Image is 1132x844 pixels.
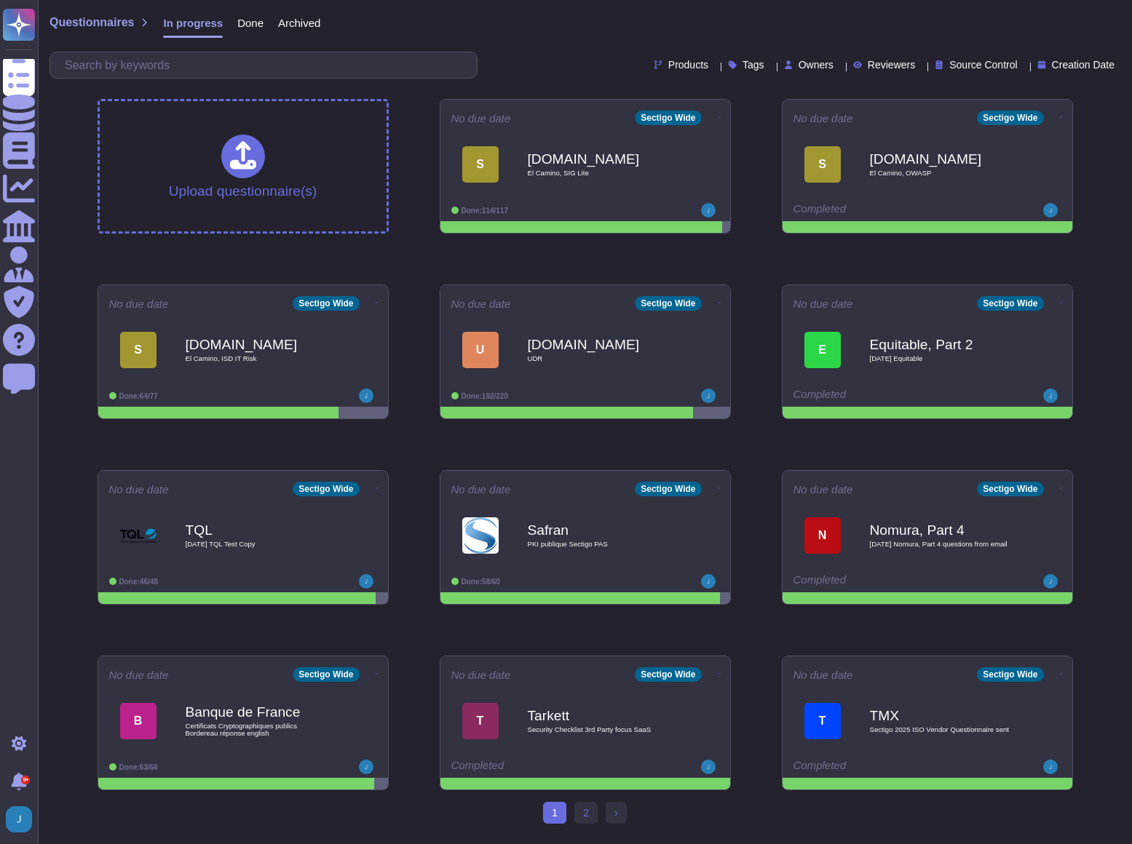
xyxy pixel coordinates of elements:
div: E [804,332,841,368]
div: Sectigo Wide [293,482,359,496]
div: Completed [451,760,630,774]
img: user [1043,203,1058,218]
span: El Camino, SIG Lite [528,170,673,177]
span: No due date [109,298,169,309]
span: Creation Date [1052,60,1115,70]
img: user [1043,389,1058,403]
span: [DATE] TQL Test Copy [186,541,331,548]
span: No due date [451,113,511,124]
img: user [1043,574,1058,589]
span: Products [668,60,708,70]
img: user [359,574,373,589]
span: PKI publique Sectigo PAS [528,541,673,548]
span: El Camino, OWASP [870,170,1016,177]
b: [DOMAIN_NAME] [528,152,673,166]
div: Sectigo Wide [977,482,1043,496]
b: Safran [528,523,673,537]
div: 9+ [21,776,30,784]
b: [DOMAIN_NAME] [528,338,673,351]
div: Sectigo Wide [635,482,701,496]
span: No due date [451,669,511,680]
span: [DATE] Equitable [870,355,1016,362]
span: No due date [109,484,169,495]
img: user [701,760,716,774]
img: user [359,389,373,403]
span: Done [237,17,264,28]
img: Logo [462,517,499,554]
span: No due date [793,484,853,495]
div: Completed [793,760,972,774]
span: Archived [278,17,320,28]
b: Nomura, Part 4 [870,523,1016,537]
span: No due date [793,298,853,309]
img: user [701,389,716,403]
img: user [701,574,716,589]
span: No due date [109,669,169,680]
span: Done: 63/66 [119,763,158,771]
span: No due date [793,113,853,124]
span: In progress [163,17,223,28]
div: B [120,703,157,739]
span: El Camino, ISD IT Risk [186,355,331,362]
div: S [804,146,841,183]
div: Sectigo Wide [293,667,359,682]
img: user [6,806,32,832]
span: No due date [793,669,853,680]
div: Sectigo Wide [635,111,701,125]
div: S [462,146,499,183]
span: Source Control [949,60,1017,70]
button: user [3,803,42,835]
span: 1 [543,802,566,824]
span: UDR [528,355,673,362]
div: Completed [793,389,972,403]
b: Tarkett [528,709,673,722]
div: Completed [793,574,972,589]
div: N [804,517,841,554]
b: Banque de France [186,705,331,719]
b: TQL [186,523,331,537]
span: Tags [743,60,764,70]
img: user [701,203,716,218]
b: [DOMAIN_NAME] [186,338,331,351]
span: Done: 192/220 [462,392,509,400]
div: Sectigo Wide [977,296,1043,311]
input: Search by keywords [58,52,477,78]
div: T [804,703,841,739]
span: Done: 58/60 [462,578,500,586]
img: user [359,760,373,774]
div: Sectigo Wide [635,667,701,682]
img: user [1043,760,1058,774]
div: Upload questionnaire(s) [169,135,317,198]
div: Sectigo Wide [293,296,359,311]
span: Done: 46/48 [119,578,158,586]
div: U [462,332,499,368]
b: Equitable, Part 2 [870,338,1016,351]
div: Sectigo Wide [635,296,701,311]
a: 2 [574,802,598,824]
b: [DOMAIN_NAME] [870,152,1016,166]
span: No due date [451,298,511,309]
div: S [120,332,157,368]
span: Owners [799,60,834,70]
div: T [462,703,499,739]
img: Logo [120,517,157,554]
span: No due date [451,484,511,495]
div: Sectigo Wide [977,667,1043,682]
div: Completed [793,203,972,218]
div: Sectigo Wide [977,111,1043,125]
span: Security Checklist 3rd Party focus SaaS [528,726,673,733]
span: [DATE] Nomura, Part 4 questions from email [870,541,1016,548]
span: Questionnaires [50,17,134,28]
span: Done: 114/117 [462,207,509,215]
b: TMX [870,709,1016,722]
span: Reviewers [868,60,915,70]
span: › [614,807,618,819]
span: Done: 64/77 [119,392,158,400]
span: Sectigo 2025 ISO Vendor Questionnaire sent [870,726,1016,733]
span: Certificats Cryptographiques publics Bordereau réponse english [186,722,331,736]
